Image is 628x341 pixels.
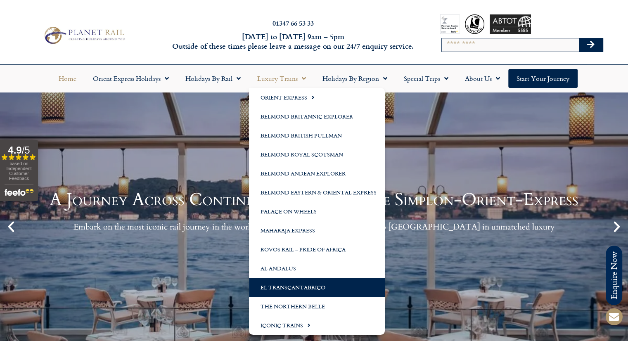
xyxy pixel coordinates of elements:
[457,69,508,88] a: About Us
[249,202,385,221] a: Palace on Wheels
[249,259,385,278] a: Al Andalus
[50,222,578,232] p: Embark on the most iconic rail journey in the world — from [GEOGRAPHIC_DATA] to [GEOGRAPHIC_DATA]...
[249,126,385,145] a: Belmond British Pullman
[249,183,385,202] a: Belmond Eastern & Oriental Express
[41,25,127,46] img: Planet Rail Train Holidays Logo
[249,278,385,297] a: El Transcantabrico
[273,18,314,28] a: 01347 66 53 33
[249,164,385,183] a: Belmond Andean Explorer
[249,145,385,164] a: Belmond Royal Scotsman
[4,220,18,234] div: Previous slide
[249,88,385,335] ul: Luxury Trains
[314,69,396,88] a: Holidays by Region
[170,32,417,51] h6: [DATE] to [DATE] 9am – 5pm Outside of these times please leave a message on our 24/7 enquiry serv...
[508,69,578,88] a: Start your Journey
[249,297,385,316] a: The Northern Belle
[50,191,578,208] h1: A Journey Across Continents on the Venice Simplon-Orient-Express
[50,69,85,88] a: Home
[249,240,385,259] a: Rovos Rail – Pride of Africa
[177,69,249,88] a: Holidays by Rail
[249,221,385,240] a: Maharaja Express
[4,69,624,88] nav: Menu
[249,69,314,88] a: Luxury Trains
[579,38,603,52] button: Search
[249,88,385,107] a: Orient Express
[85,69,177,88] a: Orient Express Holidays
[610,220,624,234] div: Next slide
[249,316,385,335] a: Iconic Trains
[249,107,385,126] a: Belmond Britannic Explorer
[396,69,457,88] a: Special Trips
